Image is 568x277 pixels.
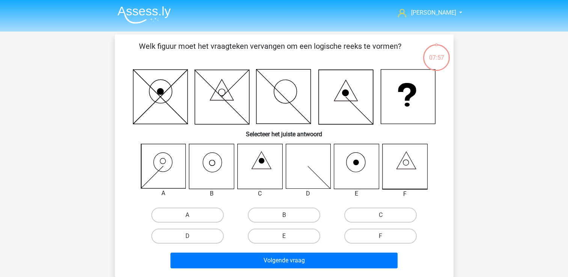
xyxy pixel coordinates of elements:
[248,208,320,223] label: B
[280,189,337,198] div: D
[127,125,441,138] h6: Selecteer het juiste antwoord
[422,44,450,62] div: 07:57
[170,253,398,268] button: Volgende vraag
[118,6,171,24] img: Assessly
[411,9,456,16] span: [PERSON_NAME]
[344,208,417,223] label: C
[232,189,288,198] div: C
[151,208,224,223] label: A
[183,189,240,198] div: B
[127,41,413,63] p: Welk figuur moet het vraagteken vervangen om een logische reeks te vormen?
[135,189,192,198] div: A
[395,8,457,17] a: [PERSON_NAME]
[344,229,417,244] label: F
[248,229,320,244] label: E
[151,229,224,244] label: D
[328,189,385,198] div: E
[377,190,433,199] div: F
